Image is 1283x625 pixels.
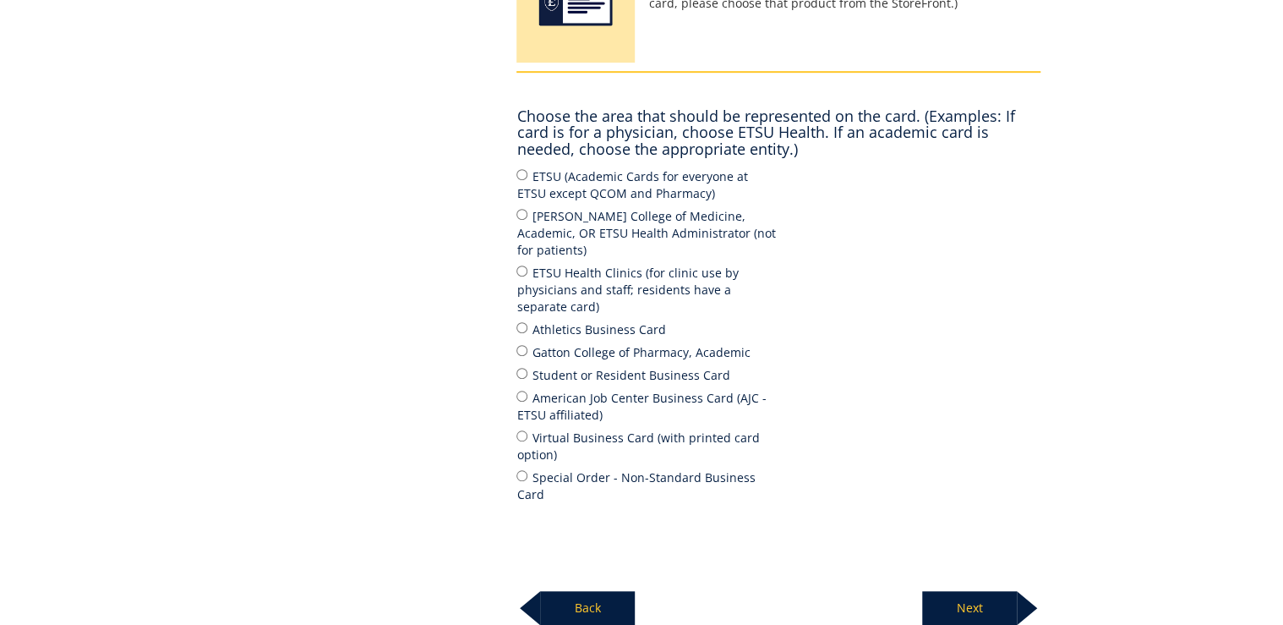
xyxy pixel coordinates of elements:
input: Virtual Business Card (with printed card option) [516,430,527,441]
input: Gatton College of Pharmacy, Academic [516,345,527,356]
label: Special Order - Non-Standard Business Card [516,468,778,503]
label: ETSU (Academic Cards for everyone at ETSU except QCOM and Pharmacy) [516,167,778,202]
label: [PERSON_NAME] College of Medicine, Academic, OR ETSU Health Administrator (not for patients) [516,206,778,259]
input: Athletics Business Card [516,322,527,333]
input: Special Order - Non-Standard Business Card [516,470,527,481]
input: American Job Center Business Card (AJC - ETSU affiliated) [516,391,527,402]
label: Gatton College of Pharmacy, Academic [516,343,778,361]
input: ETSU (Academic Cards for everyone at ETSU except QCOM and Pharmacy) [516,169,527,180]
h4: Choose the area that should be represented on the card. (Examples: If card is for a physician, ch... [516,108,1040,158]
label: Student or Resident Business Card [516,365,778,384]
label: American Job Center Business Card (AJC - ETSU affiliated) [516,388,778,424]
label: ETSU Health Clinics (for clinic use by physicians and staff; residents have a separate card) [516,263,778,315]
input: Student or Resident Business Card [516,368,527,379]
p: Next [922,591,1017,625]
input: [PERSON_NAME] College of Medicine, Academic, OR ETSU Health Administrator (not for patients) [516,209,527,220]
label: Virtual Business Card (with printed card option) [516,428,778,463]
p: Back [540,591,635,625]
label: Athletics Business Card [516,320,778,338]
input: ETSU Health Clinics (for clinic use by physicians and staff; residents have a separate card) [516,266,527,277]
